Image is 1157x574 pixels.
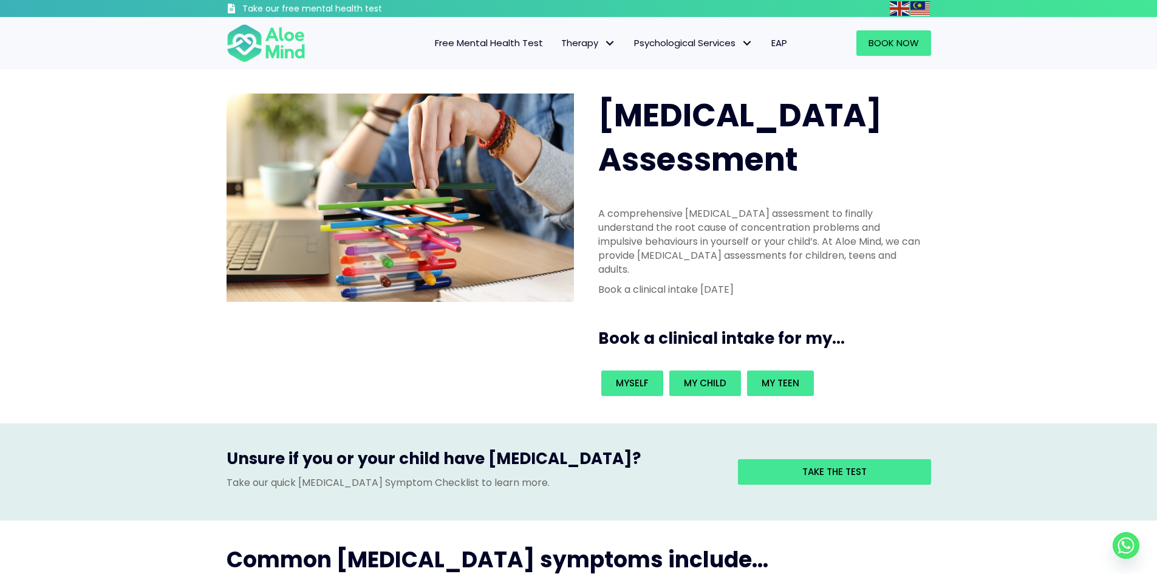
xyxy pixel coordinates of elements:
a: Take the test [738,459,931,485]
a: My teen [747,371,814,396]
a: Take our free mental health test [227,3,447,17]
span: Free Mental Health Test [435,36,543,49]
a: Whatsapp [1113,532,1139,559]
span: Myself [616,377,649,389]
div: Book an intake for my... [598,367,924,399]
span: Book Now [869,36,919,49]
span: EAP [771,36,787,49]
nav: Menu [321,30,796,56]
h3: Take our free mental health test [242,3,447,15]
p: A comprehensive [MEDICAL_DATA] assessment to finally understand the root cause of concentration p... [598,207,924,277]
img: ADHD photo [227,94,574,302]
span: Therapy: submenu [601,35,619,52]
span: My child [684,377,726,389]
img: en [890,1,909,16]
h3: Book a clinical intake for my... [598,327,936,349]
a: Book Now [856,30,931,56]
img: ms [910,1,930,16]
a: TherapyTherapy: submenu [552,30,625,56]
span: [MEDICAL_DATA] Assessment [598,93,882,182]
a: My child [669,371,741,396]
span: Psychological Services: submenu [739,35,756,52]
span: Psychological Services [634,36,753,49]
p: Book a clinical intake [DATE] [598,282,924,296]
a: Psychological ServicesPsychological Services: submenu [625,30,762,56]
h3: Unsure if you or your child have [MEDICAL_DATA]? [227,448,720,476]
a: EAP [762,30,796,56]
img: Aloe mind Logo [227,23,305,63]
a: Free Mental Health Test [426,30,552,56]
p: Take our quick [MEDICAL_DATA] Symptom Checklist to learn more. [227,476,720,490]
span: Therapy [561,36,616,49]
span: My teen [762,377,799,389]
span: Take the test [802,465,867,478]
a: English [890,1,910,15]
a: Malay [910,1,931,15]
a: Myself [601,371,663,396]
